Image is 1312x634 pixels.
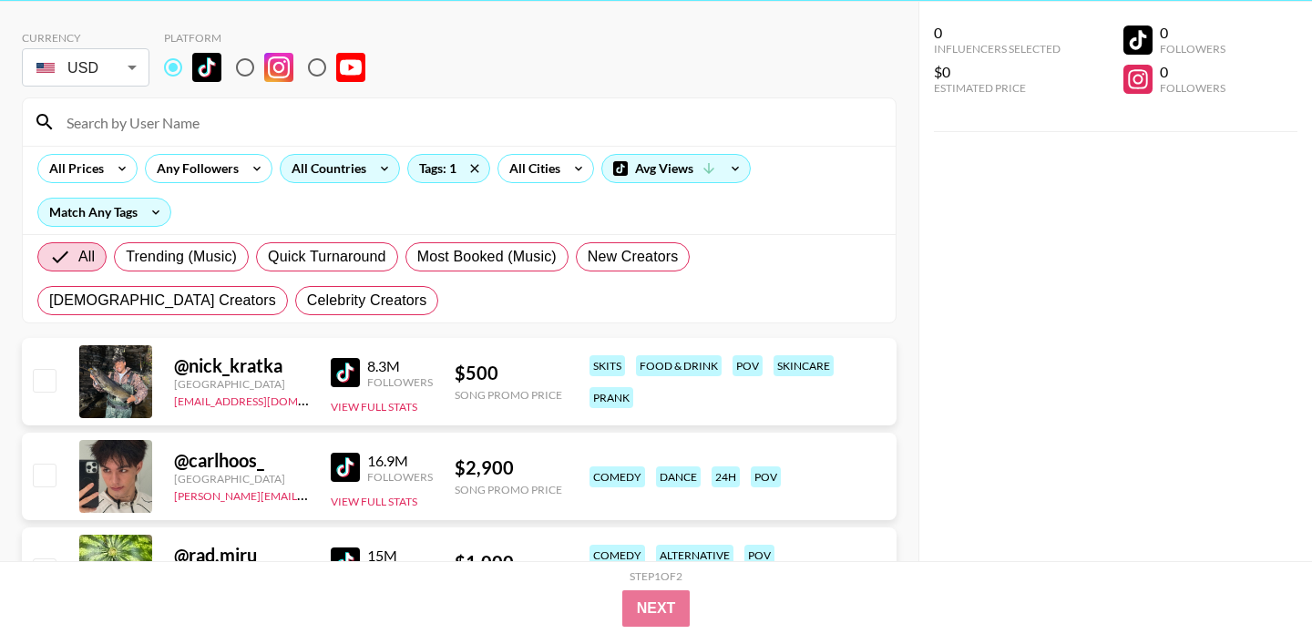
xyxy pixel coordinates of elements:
[656,466,701,487] div: dance
[26,52,146,84] div: USD
[455,483,562,496] div: Song Promo Price
[1221,543,1290,612] iframe: Drift Widget Chat Controller
[498,155,564,182] div: All Cities
[264,53,293,82] img: Instagram
[934,63,1061,81] div: $0
[636,355,722,376] div: food & drink
[934,42,1061,56] div: Influencers Selected
[417,246,557,268] span: Most Booked (Music)
[934,24,1061,42] div: 0
[1160,63,1225,81] div: 0
[174,354,309,377] div: @ nick_kratka
[656,545,733,566] div: alternative
[367,470,433,484] div: Followers
[588,246,679,268] span: New Creators
[126,246,237,268] span: Trending (Music)
[174,486,444,503] a: [PERSON_NAME][EMAIL_ADDRESS][DOMAIN_NAME]
[934,81,1061,95] div: Estimated Price
[49,290,276,312] span: [DEMOGRAPHIC_DATA] Creators
[589,545,645,566] div: comedy
[455,456,562,479] div: $ 2,900
[38,155,108,182] div: All Prices
[455,362,562,384] div: $ 500
[331,495,417,508] button: View Full Stats
[622,590,691,627] button: Next
[331,453,360,482] img: TikTok
[146,155,242,182] div: Any Followers
[22,31,149,45] div: Currency
[174,391,357,408] a: [EMAIL_ADDRESS][DOMAIN_NAME]
[630,569,682,583] div: Step 1 of 2
[455,388,562,402] div: Song Promo Price
[408,155,489,182] div: Tags: 1
[164,31,380,45] div: Platform
[367,375,433,389] div: Followers
[367,547,433,565] div: 15M
[78,246,95,268] span: All
[174,377,309,391] div: [GEOGRAPHIC_DATA]
[281,155,370,182] div: All Countries
[1160,24,1225,42] div: 0
[367,357,433,375] div: 8.3M
[336,53,365,82] img: YouTube
[602,155,750,182] div: Avg Views
[1160,42,1225,56] div: Followers
[331,358,360,387] img: TikTok
[174,449,309,472] div: @ carlhoos_
[589,466,645,487] div: comedy
[455,551,562,574] div: $ 1,000
[589,355,625,376] div: skits
[751,466,781,487] div: pov
[589,387,633,408] div: prank
[774,355,834,376] div: skincare
[712,466,740,487] div: 24h
[268,246,386,268] span: Quick Turnaround
[367,452,433,470] div: 16.9M
[744,545,774,566] div: pov
[38,199,170,226] div: Match Any Tags
[733,355,763,376] div: pov
[174,472,309,486] div: [GEOGRAPHIC_DATA]
[174,544,309,567] div: @ rad.miru
[56,107,885,137] input: Search by User Name
[192,53,221,82] img: TikTok
[331,400,417,414] button: View Full Stats
[307,290,427,312] span: Celebrity Creators
[331,547,360,577] img: TikTok
[1160,81,1225,95] div: Followers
